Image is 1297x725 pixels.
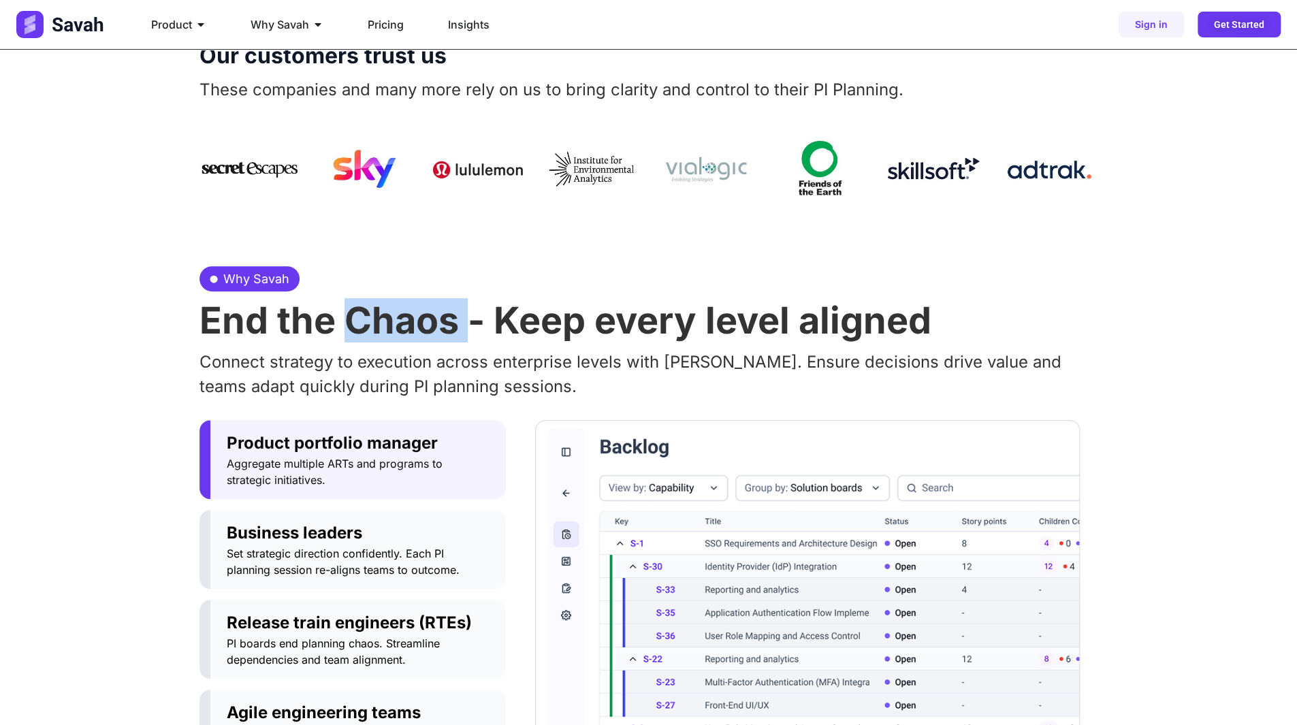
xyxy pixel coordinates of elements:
[227,700,490,725] span: Agile engineering teams
[368,16,404,33] a: Pricing
[1229,660,1297,725] iframe: Chat Widget
[199,302,1098,339] h2: End the Chaos - Keep every level aligned
[199,45,1098,67] h2: Our customers trust us
[1214,20,1264,29] span: Get Started
[220,270,289,288] span: Why Savah
[199,350,1098,399] p: Connect strategy to execution across enterprise levels with [PERSON_NAME]. Ensure decisions drive...
[227,611,490,635] span: Release train engineers (RTEs)
[227,455,490,488] span: Aggregate multiple ARTs and programs to strategic initiatives.
[1119,12,1184,37] a: Sign in
[227,635,490,668] span: PI boards end planning chaos. Streamline dependencies and team alignment.
[448,16,490,33] a: Insights
[227,545,490,578] span: Set strategic direction confidently. Each PI planning session re-aligns teams to outcome.
[199,78,1098,102] p: These companies and many more rely on us to bring clarity and control to their PI Planning.
[251,16,309,33] span: Why Savah
[227,431,490,455] span: Product portfolio manager
[140,11,829,38] nav: Menu
[227,521,490,545] span: Business leaders
[1198,12,1281,37] a: Get Started
[140,11,829,38] div: Menu Toggle
[151,16,192,33] span: Product
[1135,20,1168,29] span: Sign in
